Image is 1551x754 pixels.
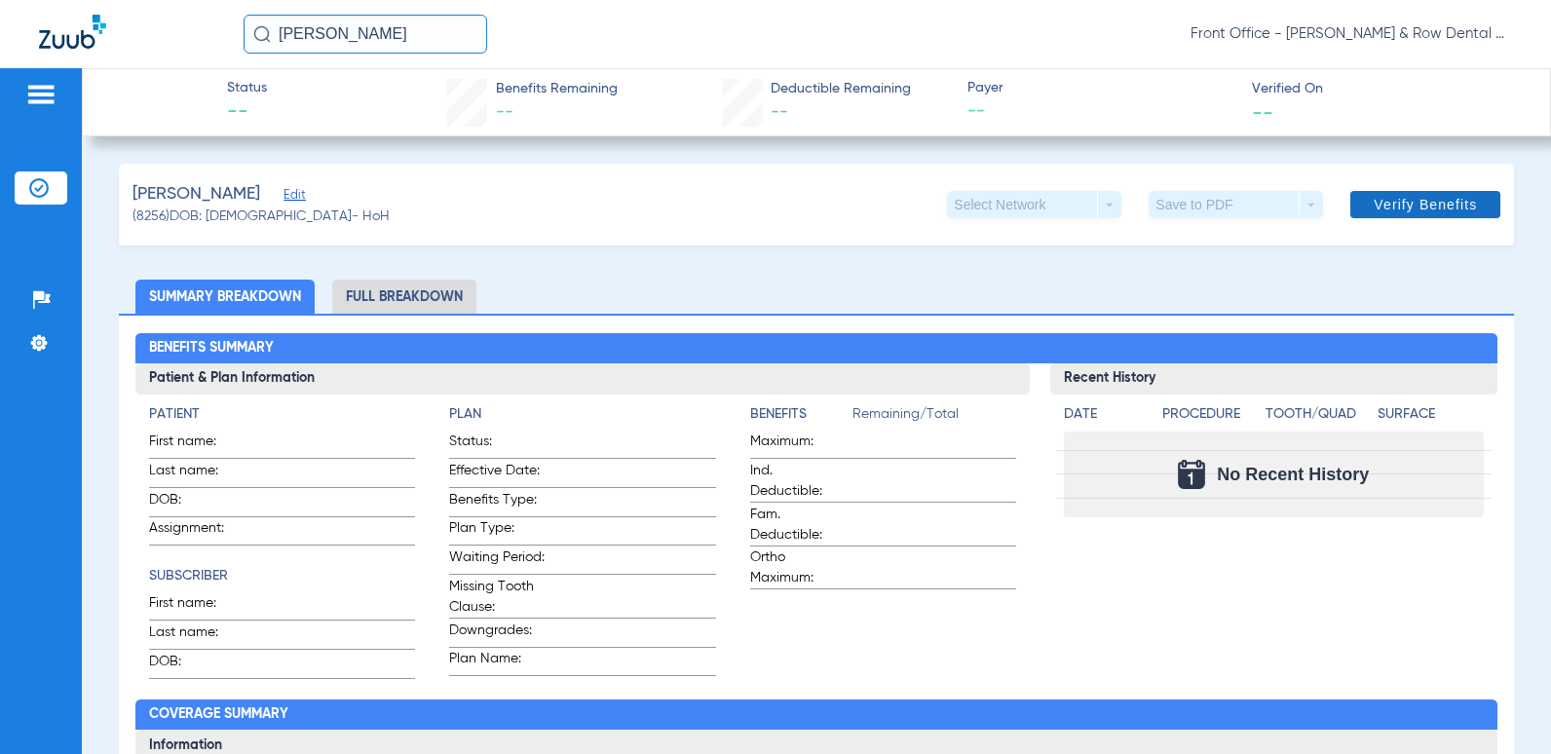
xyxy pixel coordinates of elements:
span: -- [496,103,513,121]
span: DOB: [149,652,245,678]
h4: Subscriber [149,566,415,586]
span: -- [227,99,267,127]
app-breakdown-title: Benefits [750,404,852,432]
span: Last name: [149,622,245,649]
span: Last name: [149,461,245,487]
span: -- [771,103,788,121]
span: Ortho Maximum: [750,547,846,588]
h4: Date [1064,404,1146,425]
span: -- [967,99,1235,124]
img: Search Icon [253,25,271,43]
h2: Coverage Summary [135,699,1497,731]
span: Status: [449,432,545,458]
li: Summary Breakdown [135,280,315,314]
span: (8256) DOB: [DEMOGRAPHIC_DATA] - HoH [132,207,390,227]
img: hamburger-icon [25,83,57,106]
li: Full Breakdown [332,280,476,314]
span: Verify Benefits [1374,197,1477,212]
span: Front Office - [PERSON_NAME] & Row Dental Group [1191,24,1512,44]
h4: Benefits [750,404,852,425]
h4: Surface [1378,404,1484,425]
app-breakdown-title: Surface [1378,404,1484,432]
button: Verify Benefits [1350,191,1500,218]
span: Fam. Deductible: [750,505,846,546]
span: [PERSON_NAME] [132,182,260,207]
input: Search for patients [244,15,487,54]
h4: Tooth/Quad [1266,404,1372,425]
h3: Patient & Plan Information [135,363,1030,395]
span: Waiting Period: [449,547,545,574]
span: First name: [149,593,245,620]
span: Downgrades: [449,621,545,647]
app-breakdown-title: Procedure [1162,404,1259,432]
span: Status [227,78,267,98]
app-breakdown-title: Tooth/Quad [1266,404,1372,432]
span: Deductible Remaining [771,79,911,99]
iframe: Chat Widget [1454,660,1551,754]
img: Zuub Logo [39,15,106,49]
span: Edit [284,188,301,207]
h4: Plan [449,404,715,425]
span: Payer [967,78,1235,98]
app-breakdown-title: Date [1064,404,1146,432]
span: Plan Type: [449,518,545,545]
span: Benefits Remaining [496,79,618,99]
span: Ind. Deductible: [750,461,846,502]
span: Benefits Type: [449,490,545,516]
span: Missing Tooth Clause: [449,577,545,618]
span: DOB: [149,490,245,516]
span: Plan Name: [449,649,545,675]
span: Remaining/Total [852,404,1016,432]
span: Maximum: [750,432,846,458]
span: No Recent History [1217,465,1369,484]
span: Verified On [1252,79,1520,99]
span: Effective Date: [449,461,545,487]
h2: Benefits Summary [135,333,1497,364]
h4: Patient [149,404,415,425]
span: Assignment: [149,518,245,545]
h4: Procedure [1162,404,1259,425]
h3: Recent History [1050,363,1497,395]
img: Calendar [1178,460,1205,489]
span: -- [1252,101,1273,122]
span: First name: [149,432,245,458]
